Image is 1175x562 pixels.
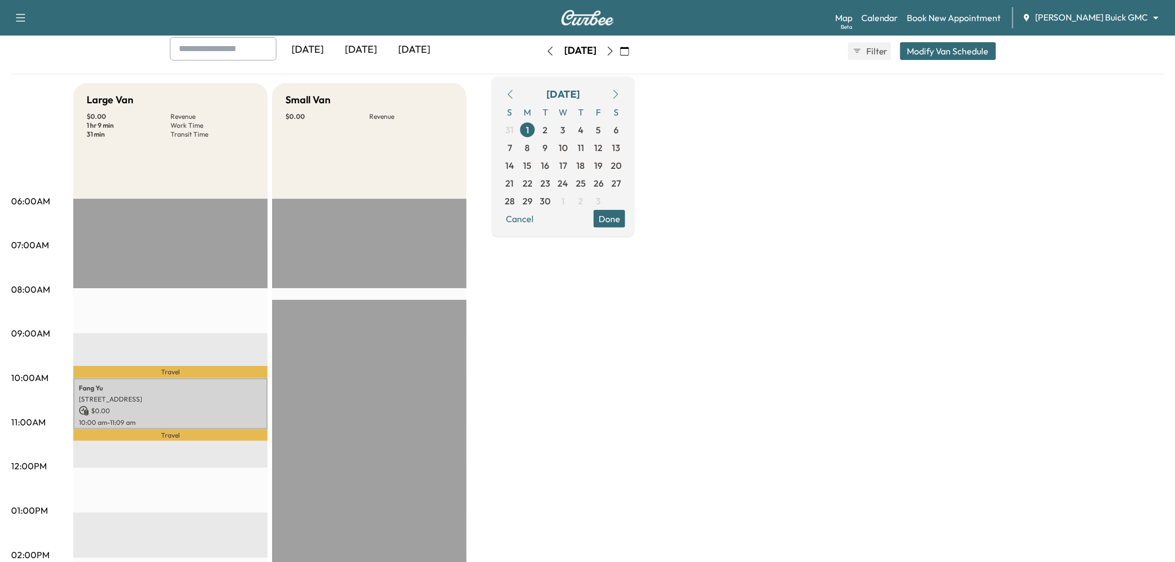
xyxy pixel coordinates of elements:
span: 14 [505,158,514,172]
p: 02:00PM [11,548,49,561]
p: Transit Time [170,130,254,139]
span: 15 [524,158,532,172]
a: MapBeta [835,11,852,24]
div: [DATE] [388,37,441,63]
span: 20 [611,158,622,172]
div: [DATE] [546,86,580,102]
span: 26 [594,176,604,189]
h5: Small Van [285,92,330,108]
p: Travel [73,366,268,378]
p: 10:00AM [11,371,48,384]
span: 3 [561,123,566,136]
span: 2 [543,123,548,136]
p: Fang Yu [79,384,262,393]
span: 12 [595,140,603,154]
span: 21 [506,176,514,189]
span: M [519,103,536,121]
span: S [501,103,519,121]
p: 01:00PM [11,504,48,517]
span: 1 [561,194,565,207]
span: 17 [559,158,567,172]
span: T [536,103,554,121]
p: 11:00AM [11,415,46,429]
h5: Large Van [87,92,133,108]
span: 6 [614,123,619,136]
span: S [607,103,625,121]
p: 1 hr 9 min [87,121,170,130]
div: [DATE] [281,37,334,63]
a: Calendar [861,11,898,24]
span: 3 [596,194,601,207]
span: 23 [540,176,550,189]
div: Beta [841,23,852,31]
span: Filter [866,44,886,58]
span: 19 [595,158,603,172]
span: 18 [577,158,585,172]
span: 5 [596,123,601,136]
span: 31 [506,123,514,136]
p: 07:00AM [11,238,49,252]
span: 11 [578,140,584,154]
div: [DATE] [564,44,596,58]
span: 29 [523,194,533,207]
span: 30 [540,194,551,207]
span: 16 [541,158,550,172]
a: Book New Appointment [907,11,1001,24]
span: 27 [612,176,621,189]
p: $ 0.00 [79,406,262,416]
button: Filter [848,42,891,60]
button: Modify Van Schedule [900,42,996,60]
p: $ 0.00 [87,112,170,121]
p: 10:00 am - 11:09 am [79,418,262,427]
p: 06:00AM [11,194,50,208]
p: Work Time [170,121,254,130]
p: Revenue [170,112,254,121]
p: Travel [73,429,268,440]
span: 24 [558,176,569,189]
span: 2 [579,194,584,207]
span: 9 [543,140,548,154]
p: 12:00PM [11,459,47,473]
span: 8 [525,140,530,154]
span: 25 [576,176,586,189]
span: 1 [526,123,529,136]
button: Cancel [501,209,539,227]
p: 09:00AM [11,327,50,340]
p: Revenue [369,112,453,121]
span: W [554,103,572,121]
div: [DATE] [334,37,388,63]
span: 28 [505,194,515,207]
p: $ 0.00 [285,112,369,121]
button: Done [594,209,625,227]
span: 13 [612,140,621,154]
span: 4 [578,123,584,136]
span: T [572,103,590,121]
span: 7 [508,140,512,154]
img: Curbee Logo [561,10,614,26]
p: 31 min [87,130,170,139]
span: 10 [559,140,568,154]
span: F [590,103,607,121]
p: [STREET_ADDRESS] [79,395,262,404]
span: [PERSON_NAME] Buick GMC [1036,11,1148,24]
span: 22 [523,176,533,189]
p: 08:00AM [11,283,50,296]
